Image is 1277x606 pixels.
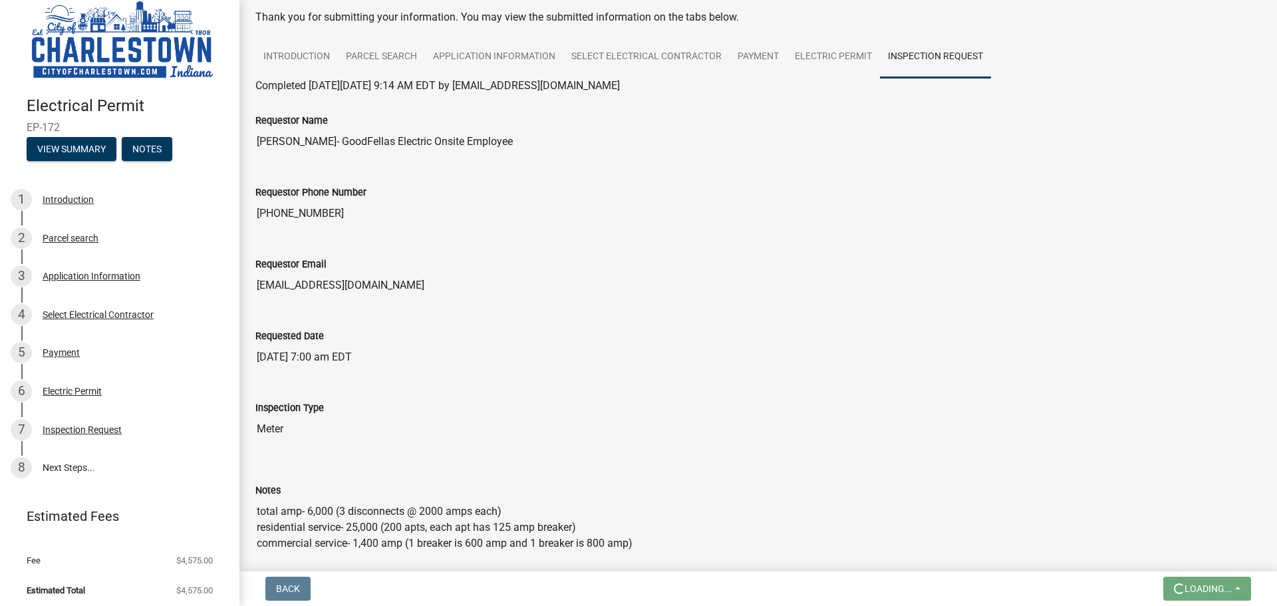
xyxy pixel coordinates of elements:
div: 3 [11,265,32,287]
div: Payment [43,348,80,357]
a: Payment [730,36,787,78]
label: Requested Date [255,332,324,341]
div: Parcel search [43,233,98,243]
a: Select Electrical Contractor [563,36,730,78]
label: Inspection Type [255,404,324,413]
div: 5 [11,342,32,363]
div: 1 [11,189,32,210]
label: Requestor Phone Number [255,188,366,198]
div: 2 [11,227,32,249]
div: 7 [11,419,32,440]
div: 6 [11,380,32,402]
label: Requestor Email [255,260,327,269]
div: Thank you for submitting your information. You may view the submitted information on the tabs below. [255,9,1261,25]
div: Application Information [43,271,140,281]
span: Completed [DATE][DATE] 9:14 AM EDT by [EMAIL_ADDRESS][DOMAIN_NAME] [255,79,620,92]
span: Loading... [1185,583,1232,594]
a: Application Information [425,36,563,78]
span: EP-172 [27,121,213,134]
button: Notes [122,137,172,161]
h4: Electrical Permit [27,96,229,116]
div: 8 [11,457,32,478]
div: Electric Permit [43,386,102,396]
a: Inspection Request [880,36,991,78]
button: Back [265,577,311,601]
span: $4,575.00 [176,556,213,565]
span: $4,575.00 [176,586,213,595]
button: View Summary [27,137,116,161]
span: Back [276,583,300,594]
textarea: Building 3 total amp- 6,000 (3 disconnects @ 2000 amps each) residential service- 25,000 (200 apt... [255,498,1261,589]
div: 4 [11,304,32,325]
wm-modal-confirm: Notes [122,144,172,155]
a: Electric Permit [787,36,880,78]
div: Select Electrical Contractor [43,310,154,319]
a: Introduction [255,36,338,78]
a: Estimated Fees [11,503,218,530]
label: Requestor Name [255,116,328,126]
wm-modal-confirm: Summary [27,144,116,155]
div: Introduction [43,195,94,204]
button: Loading... [1163,577,1251,601]
label: Notes [255,486,281,496]
span: Estimated Total [27,586,85,595]
a: Parcel search [338,36,425,78]
span: Fee [27,556,41,565]
div: Inspection Request [43,425,122,434]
